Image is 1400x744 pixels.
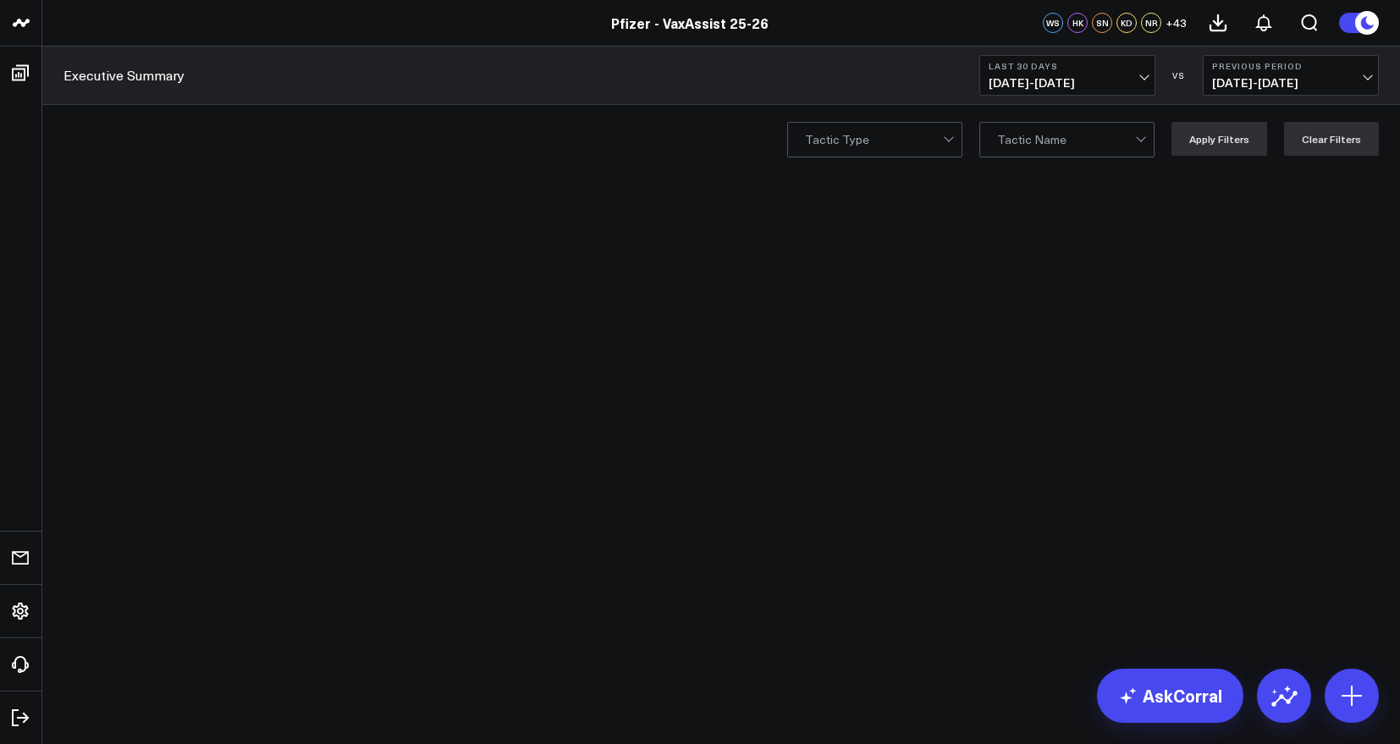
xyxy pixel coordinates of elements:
[1092,13,1112,33] div: SN
[611,14,769,32] a: Pfizer - VaxAssist 25-26
[1043,13,1063,33] div: WS
[1203,55,1379,96] button: Previous Period[DATE]-[DATE]
[1171,122,1267,156] button: Apply Filters
[1067,13,1088,33] div: HK
[1116,13,1137,33] div: KD
[1166,13,1187,33] button: +43
[1097,669,1243,723] a: AskCorral
[989,76,1146,90] span: [DATE] - [DATE]
[1166,17,1187,29] span: + 43
[63,66,185,85] a: Executive Summary
[1164,70,1194,80] div: VS
[1284,122,1379,156] button: Clear Filters
[979,55,1155,96] button: Last 30 Days[DATE]-[DATE]
[989,61,1146,71] b: Last 30 Days
[1212,76,1370,90] span: [DATE] - [DATE]
[1212,61,1370,71] b: Previous Period
[1141,13,1161,33] div: NR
